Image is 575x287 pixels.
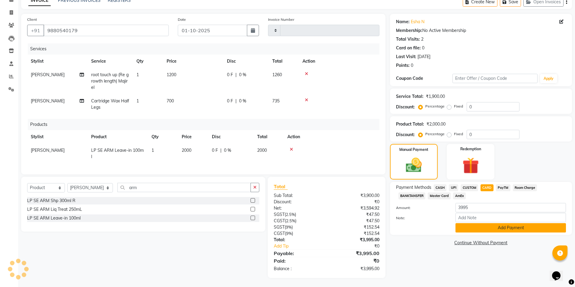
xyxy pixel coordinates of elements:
[391,205,451,211] label: Amount:
[163,55,223,68] th: Price
[453,192,466,199] span: AmEx
[417,54,430,60] div: [DATE]
[269,257,327,264] div: Paid:
[274,224,285,230] span: SGST
[269,237,327,243] div: Total:
[336,243,384,249] div: ₹0
[391,240,571,246] a: Continue Without Payment
[454,131,463,137] label: Fixed
[136,72,139,77] span: 1
[396,184,431,191] span: Payment Methods
[396,104,415,110] div: Discount:
[133,55,163,68] th: Qty
[411,19,424,25] a: Esha N
[88,130,148,144] th: Product
[268,17,294,22] label: Invoice Number
[28,119,384,130] div: Products
[27,55,88,68] th: Stylist
[396,27,422,34] div: Membership:
[269,230,327,237] div: ( )
[284,130,379,144] th: Action
[461,184,478,191] span: CUSTOM
[269,205,327,211] div: Net:
[396,75,453,82] div: Coupon Code
[396,19,410,25] div: Name:
[327,192,384,199] div: ₹3,900.00
[421,36,423,42] div: 2
[434,184,447,191] span: CASH
[27,25,44,36] button: +91
[117,183,251,192] input: Search or Scan
[274,218,285,223] span: CGST
[327,230,384,237] div: ₹152.54
[167,98,174,104] span: 700
[227,72,233,78] span: 0 F
[327,218,384,224] div: ₹47.50
[27,215,81,221] div: LP SE ARM Leave-in 100ml
[91,98,129,110] span: Cartridge Wax Half Legs
[269,250,327,257] div: Payable:
[457,155,484,176] img: _gift.svg
[274,183,288,190] span: Total
[227,98,233,104] span: 0 F
[327,257,384,264] div: ₹0
[28,43,384,55] div: Services
[426,93,445,100] div: ₹1,900.00
[182,148,191,153] span: 2000
[269,243,336,249] a: Add Tip
[269,199,327,205] div: Discount:
[239,72,246,78] span: 0 %
[327,205,384,211] div: ₹3,594.92
[425,104,445,109] label: Percentage
[327,224,384,230] div: ₹152.54
[235,98,237,104] span: |
[396,121,424,127] div: Product Total:
[274,231,285,236] span: CGST
[327,211,384,218] div: ₹47.50
[460,146,481,152] label: Redemption
[235,72,237,78] span: |
[88,55,133,68] th: Service
[396,93,423,100] div: Service Total:
[399,147,428,152] label: Manual Payment
[269,218,327,224] div: ( )
[452,74,538,83] input: Enter Offer / Coupon Code
[31,72,65,77] span: [PERSON_NAME]
[422,45,424,51] div: 0
[136,98,139,104] span: 1
[269,211,327,218] div: ( )
[274,212,285,217] span: SGST
[269,266,327,272] div: Balance :
[396,36,420,42] div: Total Visits:
[428,192,451,199] span: Master Card
[43,25,169,36] input: Search by Name/Mobile/Email/Code
[286,212,295,217] span: 2.5%
[254,130,284,144] th: Total
[411,62,413,69] div: 0
[299,55,379,68] th: Action
[27,206,82,213] div: LP SE ARM Liq Treat 250mL
[272,98,280,104] span: 735
[455,223,566,232] button: Add Payment
[257,148,267,153] span: 2000
[178,130,208,144] th: Price
[269,192,327,199] div: Sub Total:
[152,148,154,153] span: 1
[91,72,129,90] span: root touch up (Re growth length) Majirel
[426,121,446,127] div: ₹2,000.00
[496,184,510,191] span: PayTM
[178,17,186,22] label: Date
[396,27,566,34] div: No Active Membership
[208,130,254,144] th: Disc
[391,215,451,221] label: Note:
[220,147,222,154] span: |
[396,62,410,69] div: Points:
[454,104,463,109] label: Fixed
[396,132,415,138] div: Discount:
[401,156,427,174] img: _cash.svg
[27,130,88,144] th: Stylist
[455,203,566,212] input: Amount
[27,198,75,204] div: LP SE ARM Shp 300ml R
[223,55,269,68] th: Disc
[224,147,231,154] span: 0 %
